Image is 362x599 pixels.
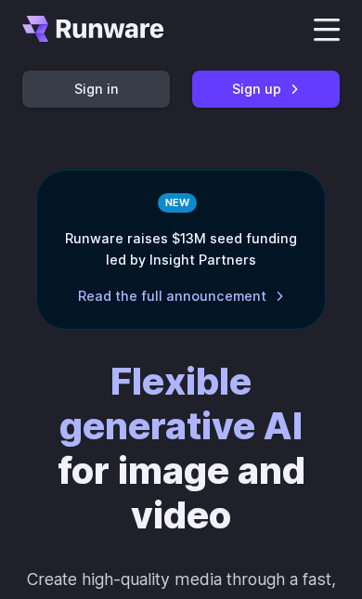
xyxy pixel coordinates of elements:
h1: for image and video [22,359,340,537]
a: Sign in [22,71,170,107]
div: Runware raises $13M seed funding led by Insight Partners [36,170,326,330]
strong: Flexible generative AI [59,358,303,449]
a: Sign up [192,71,340,107]
a: Read the full announcement [78,285,285,306]
a: Go to / [22,16,163,42]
